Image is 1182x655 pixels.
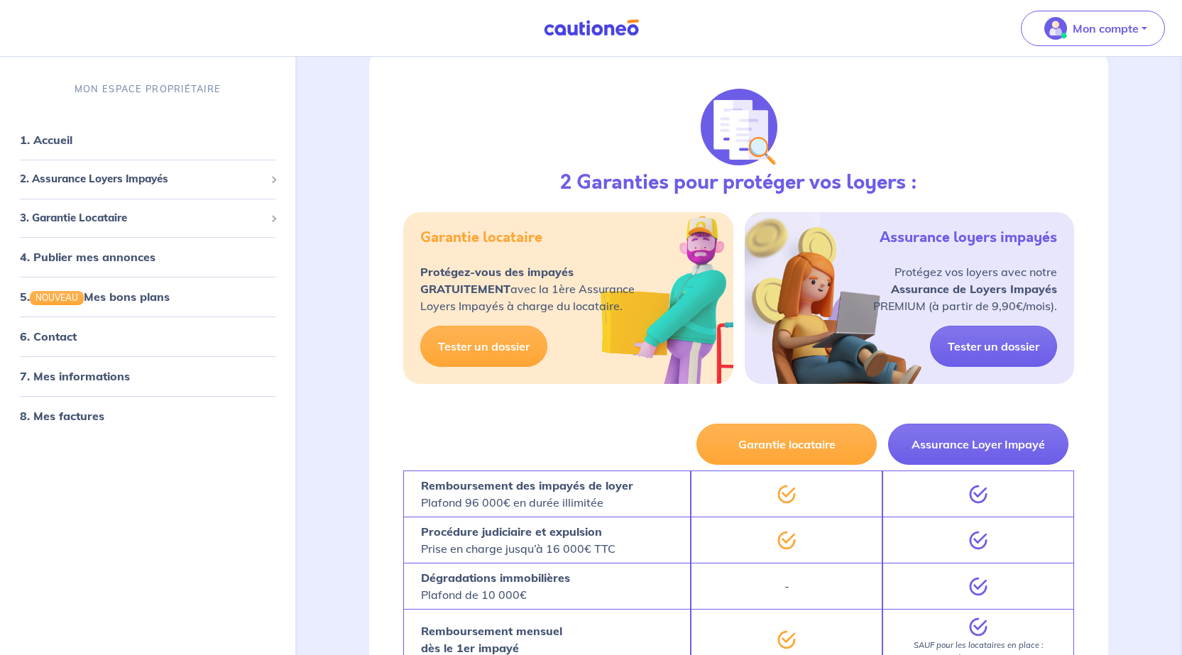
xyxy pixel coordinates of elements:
[420,265,574,296] strong: Protégez-vous des impayés GRATUITEMENT
[20,171,265,187] span: 2. Assurance Loyers Impayés
[6,363,290,391] div: 7. Mes informations
[6,323,290,351] div: 6. Contact
[421,477,633,511] p: Plafond 96 000€ en durée illimitée
[20,370,130,384] a: 7. Mes informations
[421,524,602,539] strong: Procédure judiciaire et expulsion
[6,204,290,232] div: 3. Garantie Locataire
[873,263,1057,314] p: Protégez vos loyers avec notre PREMIUM (à partir de 9,90€/mois).
[421,523,615,557] p: Prise en charge jusqu’à 16 000€ TTC
[420,229,542,246] h5: Garantie locataire
[560,171,917,195] h3: 2 Garanties pour protéger vos loyers :
[420,326,547,367] a: Tester un dossier
[696,424,877,465] button: Garantie locataire
[1073,20,1139,37] p: Mon compte
[421,571,570,585] strong: Dégradations immobilières
[6,282,290,311] div: 5.NOUVEAUMes bons plans
[538,19,645,37] img: Cautioneo
[6,243,290,271] div: 4. Publier mes annonces
[20,409,104,424] a: 8. Mes factures
[420,263,635,314] p: avec la 1ère Assurance Loyers Impayés à charge du locataire.
[891,282,1057,296] strong: Assurance de Loyers Impayés
[421,569,570,603] p: Plafond de 10 000€
[880,229,1057,246] h5: Assurance loyers impayés
[20,133,72,147] a: 1. Accueil
[930,326,1057,367] a: Tester un dossier
[1021,11,1165,46] button: illu_account_valid_menu.svgMon compte
[6,402,290,431] div: 8. Mes factures
[20,330,77,344] a: 6. Contact
[701,89,777,165] img: justif-loupe
[20,250,155,264] a: 4. Publier mes annonces
[421,478,633,492] strong: Remboursement des impayés de loyer
[691,563,882,609] div: -
[20,290,170,304] a: 5.NOUVEAUMes bons plans
[6,165,290,193] div: 2. Assurance Loyers Impayés
[6,126,290,154] div: 1. Accueil
[1044,17,1067,40] img: illu_account_valid_menu.svg
[888,424,1068,465] button: Assurance Loyer Impayé
[421,624,562,655] strong: Remboursement mensuel dès le 1er impayé
[20,210,265,226] span: 3. Garantie Locataire
[75,82,221,96] p: MON ESPACE PROPRIÉTAIRE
